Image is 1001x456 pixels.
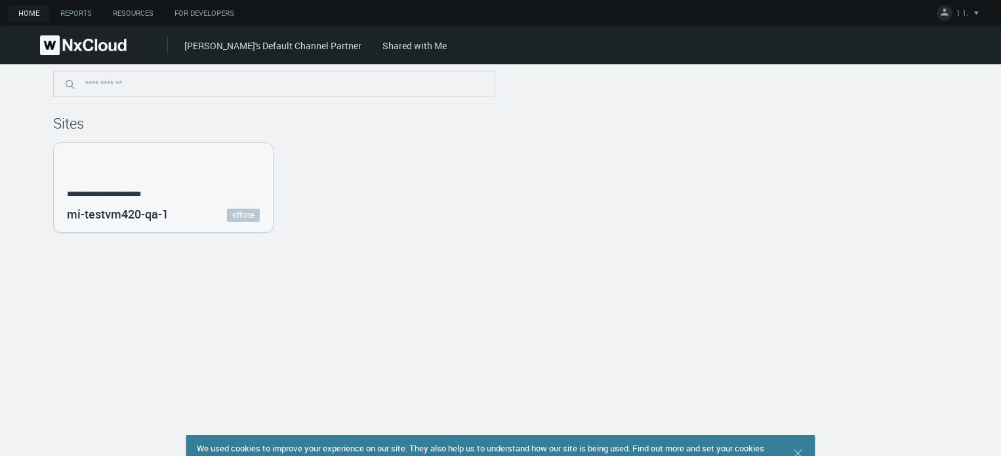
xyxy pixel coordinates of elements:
[8,5,50,22] a: Home
[40,35,127,55] img: Nx Cloud logo
[382,39,447,52] a: Shared with Me
[227,209,260,222] a: offline
[53,114,84,133] span: Sites
[184,39,361,52] a: [PERSON_NAME]'s Default Channel Partner
[956,8,968,23] span: 1 1.
[102,5,164,22] a: Resources
[164,5,245,22] a: For Developers
[67,206,169,222] nx-search-highlight: mi-testvm420-qa-1
[50,5,102,22] a: Reports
